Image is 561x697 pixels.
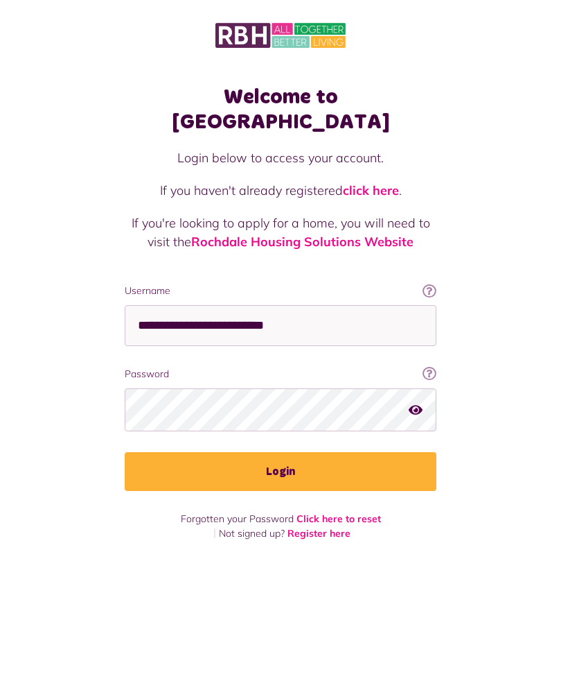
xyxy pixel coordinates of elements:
label: Username [125,284,436,298]
label: Password [125,367,436,381]
a: click here [343,182,399,198]
a: Register here [287,527,350,540]
a: Rochdale Housing Solutions Website [191,234,413,250]
p: If you haven't already registered . [125,181,436,200]
p: If you're looking to apply for a home, you will need to visit the [125,214,436,251]
a: Click here to reset [296,513,381,525]
span: Forgotten your Password [181,513,294,525]
button: Login [125,452,436,491]
p: Login below to access your account. [125,148,436,167]
h1: Welcome to [GEOGRAPHIC_DATA] [125,85,436,135]
span: Not signed up? [219,527,285,540]
img: MyRBH [215,21,346,50]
